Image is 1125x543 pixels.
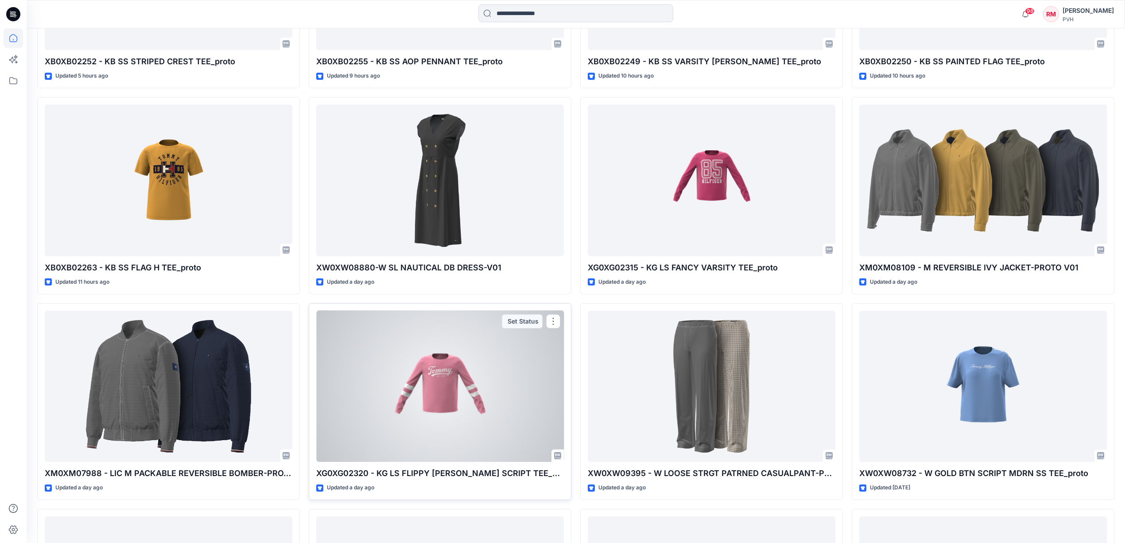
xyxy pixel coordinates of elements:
[588,55,835,68] p: XB0XB02249 - KB SS VARSITY [PERSON_NAME] TEE_proto
[870,483,910,492] p: Updated [DATE]
[45,105,292,256] a: XB0XB02263 - KB SS FLAG H TEE_proto
[859,262,1107,274] p: XM0XM08109 - M REVERSIBLE IVY JACKET-PROTO V01
[870,277,917,287] p: Updated a day ago
[588,262,835,274] p: XG0XG02315 - KG LS FANCY VARSITY TEE_proto
[859,311,1107,462] a: XW0XW08732 - W GOLD BTN SCRIPT MDRN SS TEE_proto
[327,483,374,492] p: Updated a day ago
[588,311,835,462] a: XW0XW09395 - W LOOSE STRGT PATRNED CASUALPANT-PROTO V01
[598,277,646,287] p: Updated a day ago
[1063,5,1114,16] div: [PERSON_NAME]
[870,71,925,81] p: Updated 10 hours ago
[588,105,835,256] a: XG0XG02315 - KG LS FANCY VARSITY TEE_proto
[327,277,374,287] p: Updated a day ago
[1025,8,1035,15] span: 98
[45,262,292,274] p: XB0XB02263 - KB SS FLAG H TEE_proto
[316,55,564,68] p: XB0XB02255 - KB SS AOP PENNANT TEE_proto
[55,71,108,81] p: Updated 5 hours ago
[588,467,835,480] p: XW0XW09395 - W LOOSE STRGT PATRNED CASUALPANT-PROTO V01
[45,55,292,68] p: XB0XB02252 - KB SS STRIPED CREST TEE_proto
[859,467,1107,480] p: XW0XW08732 - W GOLD BTN SCRIPT MDRN SS TEE_proto
[45,311,292,462] a: XM0XM07988 - LIC M PACKABLE REVERSIBLE BOMBER-PROTO V01
[55,483,103,492] p: Updated a day ago
[55,277,109,287] p: Updated 11 hours ago
[316,262,564,274] p: XW0XW08880-W SL NAUTICAL DB DRESS-V01
[859,55,1107,68] p: XB0XB02250 - KB SS PAINTED FLAG TEE_proto
[327,71,380,81] p: Updated 9 hours ago
[316,467,564,480] p: XG0XG02320 - KG LS FLIPPY [PERSON_NAME] SCRIPT TEE_proto
[1063,16,1114,23] div: PVH
[316,105,564,256] a: XW0XW08880-W SL NAUTICAL DB DRESS-V01
[598,71,654,81] p: Updated 10 hours ago
[859,105,1107,256] a: XM0XM08109 - M REVERSIBLE IVY JACKET-PROTO V01
[45,467,292,480] p: XM0XM07988 - LIC M PACKABLE REVERSIBLE BOMBER-PROTO V01
[316,311,564,462] a: XG0XG02320 - KG LS FLIPPY TOMMY SCRIPT TEE_proto
[598,483,646,492] p: Updated a day ago
[1043,6,1059,22] div: RM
